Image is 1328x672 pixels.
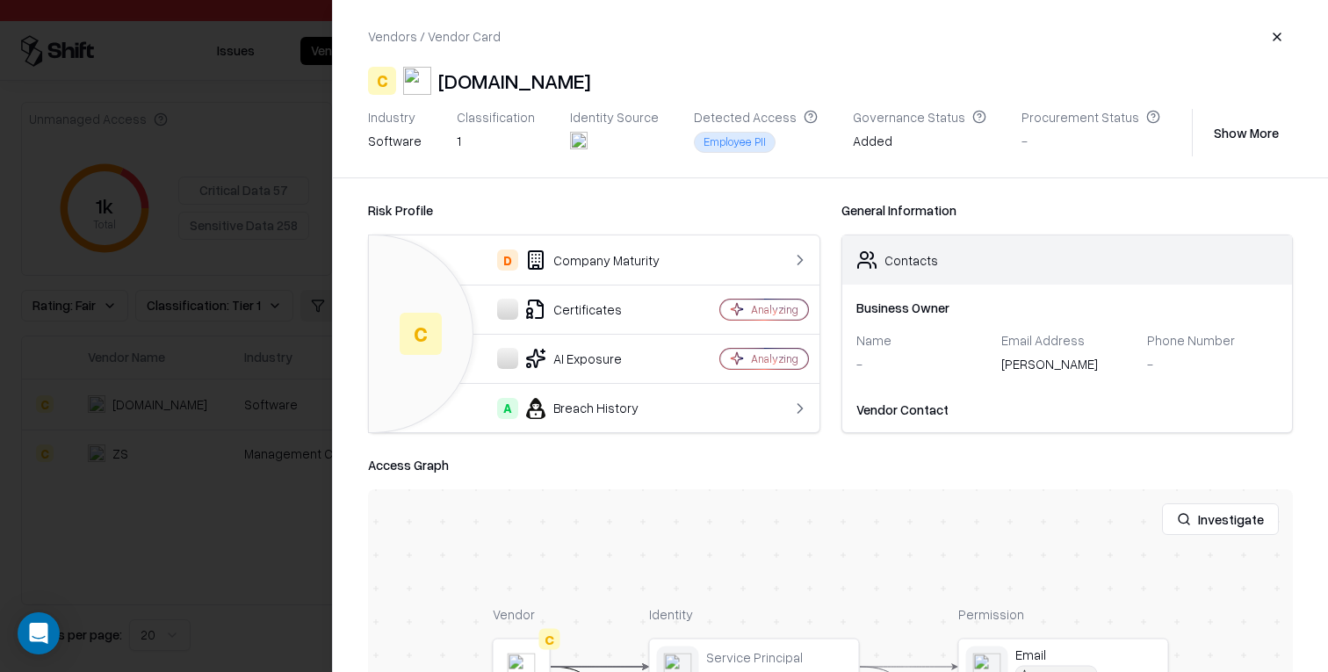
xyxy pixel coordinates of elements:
div: software [368,132,422,150]
div: Vendor [493,605,551,624]
div: Employee PII [694,132,776,152]
div: Analyzing [751,302,798,317]
div: Identity [649,605,860,624]
div: - [1147,355,1279,373]
div: D [497,249,518,271]
button: Show More [1200,117,1293,148]
div: Company Maturity [383,249,685,271]
div: [DOMAIN_NAME] [438,67,590,95]
div: General Information [841,199,1294,220]
div: Procurement Status [1021,109,1160,125]
div: Service Principal [706,649,852,665]
div: C [539,628,560,649]
div: Classification [457,109,535,125]
div: C [368,67,396,95]
div: Governance Status [853,109,986,125]
img: commercetools.com [403,67,431,95]
div: Business Owner [856,299,1279,317]
div: - [856,355,988,373]
div: C [400,313,442,355]
div: Detected Access [694,109,818,125]
div: - [1021,132,1160,150]
div: Access Graph [368,454,1293,475]
div: 1 [457,132,535,150]
div: AI Exposure [383,348,685,369]
div: Phone Number [1147,332,1279,348]
div: Permission [958,605,1169,624]
div: Analyzing [751,351,798,366]
div: Vendors / Vendor Card [368,27,501,46]
div: Email Address [1001,332,1133,348]
div: Certificates [383,299,685,320]
div: Breach History [383,398,685,419]
div: Vendor Contact [856,401,1279,419]
div: [PERSON_NAME] [1001,355,1133,379]
div: A [497,398,518,419]
div: Industry [368,109,422,125]
button: Investigate [1162,503,1279,535]
div: Identity Source [570,109,659,125]
div: Contacts [884,251,938,270]
div: Email [1015,646,1161,661]
img: entra.microsoft.com [570,132,588,149]
div: Name [856,332,988,348]
div: Added [853,132,986,156]
div: Risk Profile [368,199,820,220]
